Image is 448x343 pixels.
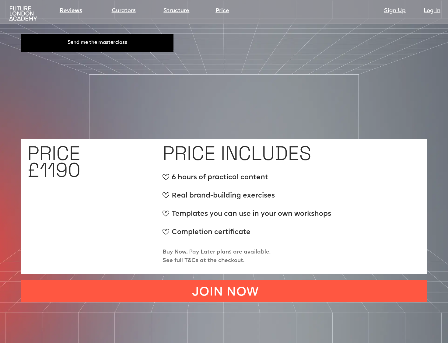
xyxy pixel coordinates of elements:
[163,173,331,188] div: 6 hours of practical content
[60,7,82,15] a: Reviews
[21,34,173,52] button: Send me the masterclass
[163,145,311,162] h1: PRICE INCLUDES
[163,209,331,224] div: Templates you can use in your own workshops
[163,191,331,206] div: Real brand-building exercises
[112,7,136,15] a: Curators
[27,145,80,178] h1: PRICE £1190
[424,7,440,15] a: Log In
[163,7,189,15] a: Structure
[215,7,229,15] a: Price
[163,227,331,243] div: Completion certificate
[163,248,271,265] p: Buy Now, Pay Later plans are available. See full T&Cs at the checkout.
[384,7,406,15] a: Sign Up
[21,280,427,302] a: JOIN NOW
